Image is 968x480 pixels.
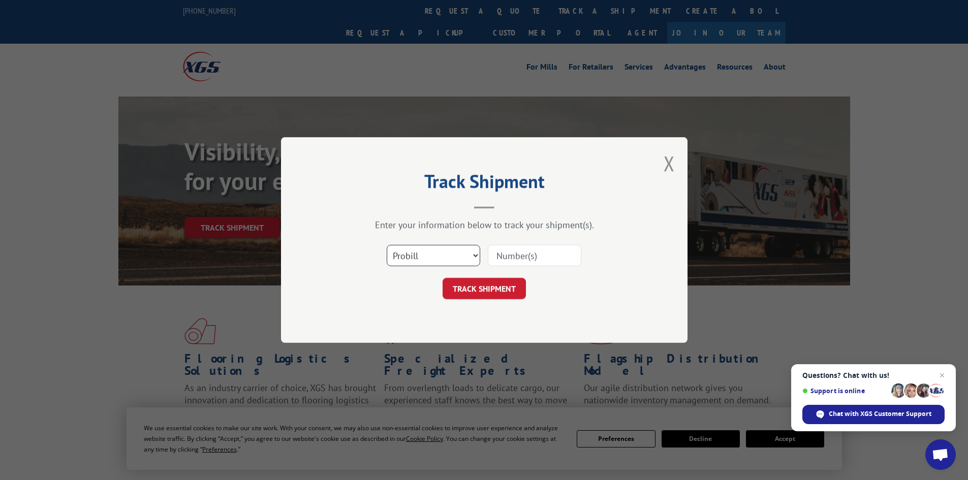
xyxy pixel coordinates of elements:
[443,278,526,299] button: TRACK SHIPMENT
[829,409,931,419] span: Chat with XGS Customer Support
[664,150,675,177] button: Close modal
[802,371,945,379] span: Questions? Chat with us!
[925,439,956,470] div: Open chat
[802,405,945,424] div: Chat with XGS Customer Support
[488,245,581,266] input: Number(s)
[332,174,637,194] h2: Track Shipment
[936,369,948,381] span: Close chat
[802,387,888,395] span: Support is online
[332,219,637,231] div: Enter your information below to track your shipment(s).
